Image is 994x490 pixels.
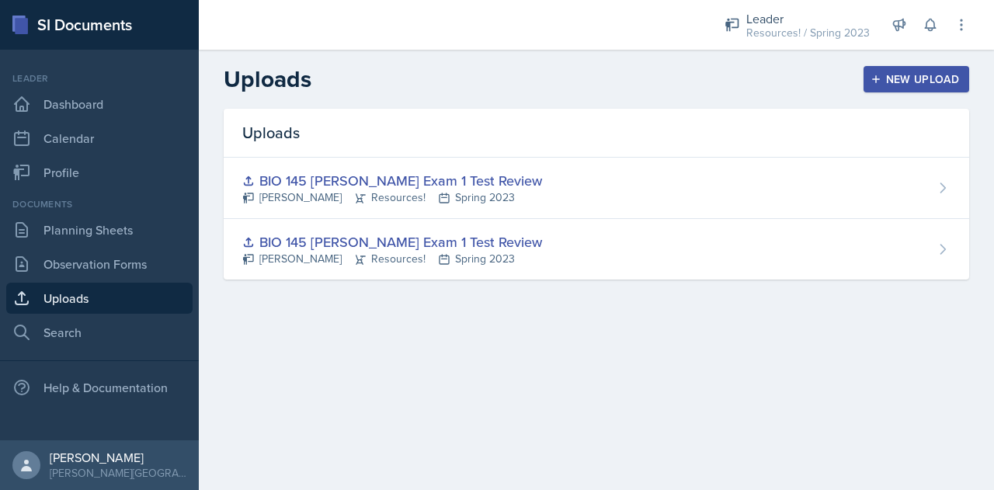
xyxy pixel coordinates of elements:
div: BIO 145 [PERSON_NAME] Exam 1 Test Review [242,231,542,252]
div: Documents [6,197,193,211]
a: Uploads [6,283,193,314]
a: Profile [6,157,193,188]
div: [PERSON_NAME] [50,450,186,465]
a: BIO 145 [PERSON_NAME] Exam 1 Test Review [PERSON_NAME]Resources!Spring 2023 [224,158,969,219]
a: Search [6,317,193,348]
div: Uploads [224,109,969,158]
div: New Upload [874,73,960,85]
a: Observation Forms [6,248,193,280]
div: Resources! / Spring 2023 [746,25,870,41]
div: Leader [746,9,870,28]
a: Planning Sheets [6,214,193,245]
a: Dashboard [6,89,193,120]
h2: Uploads [224,65,311,93]
div: [PERSON_NAME] Resources! Spring 2023 [242,189,542,206]
div: Leader [6,71,193,85]
div: BIO 145 [PERSON_NAME] Exam 1 Test Review [242,170,542,191]
button: New Upload [864,66,970,92]
a: BIO 145 [PERSON_NAME] Exam 1 Test Review [PERSON_NAME]Resources!Spring 2023 [224,219,969,280]
div: [PERSON_NAME] Resources! Spring 2023 [242,251,542,267]
div: Help & Documentation [6,372,193,403]
a: Calendar [6,123,193,154]
div: [PERSON_NAME][GEOGRAPHIC_DATA] [50,465,186,481]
